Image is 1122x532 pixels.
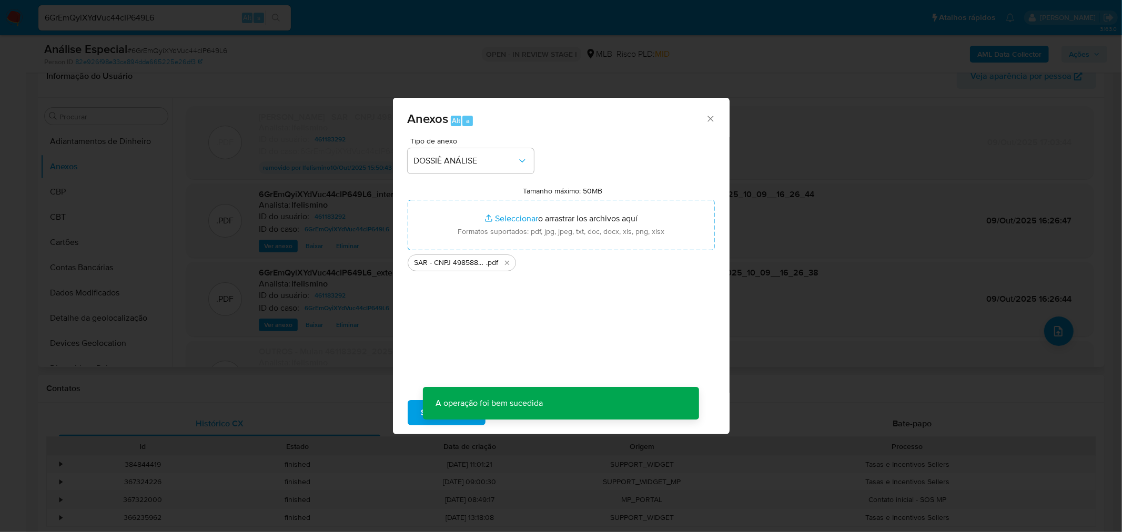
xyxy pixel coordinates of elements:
button: Eliminar SAR - CNPJ 49858806000104 - AUTO POSTO GIMENES LTDA (1).pdf [501,257,513,269]
span: Cancelar [503,401,538,424]
label: Tamanho máximo: 50MB [523,186,602,196]
span: .pdf [487,258,499,268]
button: DOSSIÊ ANÁLISE [408,148,534,173]
span: SAR - CNPJ 49858806000104 - AUTO POSTO GIMENES LTDA (1) [415,258,487,268]
span: Anexos [408,109,449,128]
p: A operação foi bem sucedida [423,387,555,420]
button: Cerrar [705,114,715,123]
span: Subir arquivo [421,401,472,424]
span: a [466,116,470,126]
span: Tipo de anexo [410,137,537,145]
span: Alt [452,116,460,126]
span: DOSSIÊ ANÁLISE [414,156,517,166]
ul: Archivos seleccionados [408,250,715,271]
button: Subir arquivo [408,400,486,425]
